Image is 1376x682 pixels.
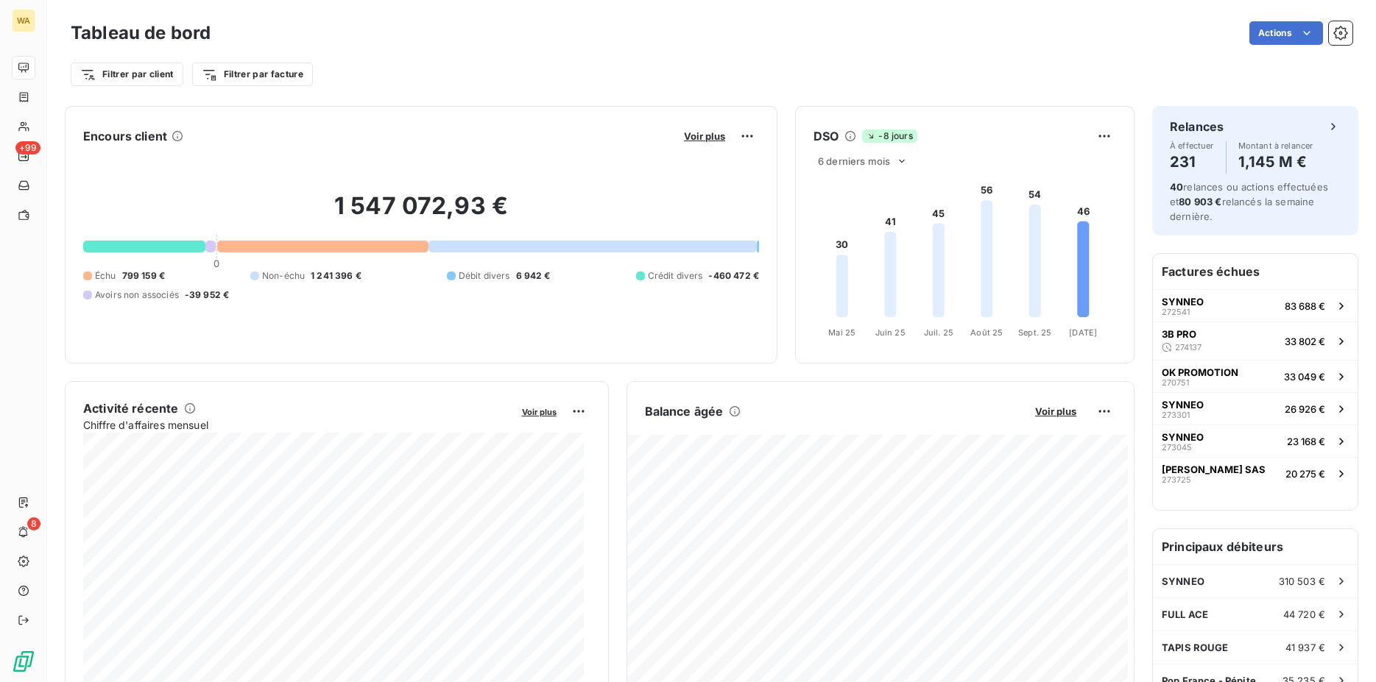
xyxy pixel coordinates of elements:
[83,417,512,433] span: Chiffre d'affaires mensuel
[1162,328,1196,340] span: 3B PRO
[1162,443,1192,452] span: 273045
[1162,608,1208,620] span: FULL ACE
[15,141,40,154] span: +99
[1326,632,1361,667] iframe: Intercom live chat
[1031,405,1081,418] button: Voir plus
[818,155,890,167] span: 6 derniers mois
[828,327,855,338] tspan: Mai 25
[262,269,305,283] span: Non-échu
[1162,366,1238,378] span: OK PROMOTION
[1284,371,1325,383] span: 33 049 €
[1170,181,1183,193] span: 40
[1249,21,1323,45] button: Actions
[192,63,313,86] button: Filtrer par facture
[516,269,551,283] span: 6 942 €
[1162,575,1204,587] span: SYNNEO
[71,20,211,46] h3: Tableau de bord
[875,327,906,338] tspan: Juin 25
[83,399,178,417] h6: Activité récente
[214,257,219,269] span: 0
[862,129,917,143] span: -8 jours
[311,269,361,283] span: 1 241 396 €
[27,517,40,530] span: 8
[12,650,35,673] img: Logo LeanPay
[1153,529,1358,564] h6: Principaux débiteurs
[1283,608,1325,620] span: 44 720 €
[1175,343,1202,352] span: 274137
[924,327,953,338] tspan: Juil. 25
[1170,181,1328,222] span: relances ou actions effectuées et relancés la semaine dernière.
[518,405,561,418] button: Voir plus
[1285,403,1325,415] span: 26 926 €
[1153,322,1358,360] button: 3B PRO27413733 802 €
[1179,196,1221,207] span: 80 903 €
[1162,399,1204,411] span: SYNNEO
[1162,475,1191,484] span: 273725
[1069,327,1097,338] tspan: [DATE]
[1162,296,1204,308] span: SYNNEO
[122,269,165,283] span: 799 159 €
[1018,327,1051,338] tspan: Sept. 25
[1162,431,1204,443] span: SYNNEO
[1170,118,1224,135] h6: Relances
[83,127,167,145] h6: Encours client
[1170,141,1214,150] span: À effectuer
[1285,335,1325,347] span: 33 802 €
[1170,150,1214,174] h4: 231
[1153,289,1358,322] button: SYNNEO27254183 688 €
[648,269,703,283] span: Crédit divers
[1162,308,1190,316] span: 272541
[185,288,229,302] span: -39 952 €
[1238,150,1313,174] h4: 1,145 M €
[1162,411,1190,419] span: 273301
[522,407,557,417] span: Voir plus
[12,9,35,32] div: WA
[1238,141,1313,150] span: Montant à relancer
[680,129,730,143] button: Voir plus
[1279,575,1325,587] span: 310 503 €
[71,63,183,86] button: Filtrer par client
[83,191,759,235] h2: 1 547 072,93 €
[1162,378,1189,387] span: 270751
[684,130,725,142] span: Voir plus
[814,127,839,145] h6: DSO
[459,269,510,283] span: Débit divers
[1162,463,1266,475] span: [PERSON_NAME] SAS
[95,269,116,283] span: Échu
[1285,468,1325,480] span: 20 275 €
[1153,254,1358,289] h6: Factures échues
[1035,405,1076,417] span: Voir plus
[1153,425,1358,457] button: SYNNEO27304523 168 €
[1153,392,1358,425] button: SYNNEO27330126 926 €
[645,402,724,420] h6: Balance âgée
[1285,642,1325,653] span: 41 937 €
[1285,300,1325,312] span: 83 688 €
[95,288,179,302] span: Avoirs non associés
[970,327,1003,338] tspan: Août 25
[708,269,759,283] span: -460 472 €
[1287,436,1325,447] span: 23 168 €
[1162,642,1229,653] span: TAPIS ROUGE
[1153,457,1358,489] button: [PERSON_NAME] SAS27372520 275 €
[1153,360,1358,392] button: OK PROMOTION27075133 049 €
